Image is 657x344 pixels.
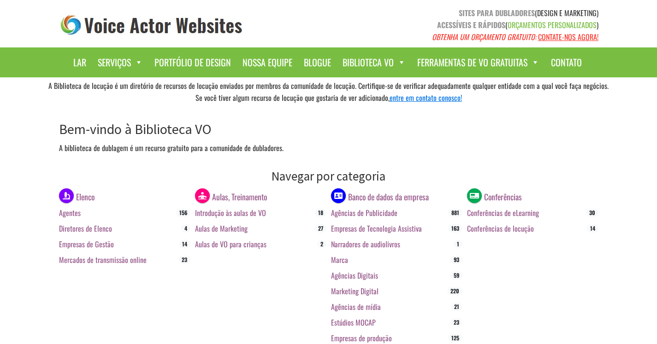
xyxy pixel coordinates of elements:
[195,208,266,219] a: Introdução às aulas de VO
[331,255,348,266] a: Marca
[195,188,267,200] a: Aulas, Treinamento
[505,19,508,30] font: (
[454,303,459,311] font: 21
[467,223,534,234] a: Conferências de locução
[299,52,336,73] a: Blogue
[318,225,323,233] font: 27
[451,209,459,217] font: 881
[184,225,187,233] font: 4
[343,55,394,69] font: Biblioteca VO
[467,208,539,219] a: Conferências de eLearning
[272,168,385,184] font: Navegar por categoria
[331,286,379,297] a: Marketing Digital
[453,272,459,280] font: 59
[535,7,598,18] font: (DESIGN E MARKETING)
[597,19,598,30] font: )
[546,52,586,73] a: Contato
[453,256,459,264] font: 93
[331,302,381,313] a: Agências de mídia
[76,191,95,203] font: Elenco
[484,191,522,203] font: Conferências
[508,19,597,30] font: ORÇAMENTOS PERSONALIZADOS
[181,256,187,264] font: 23
[390,92,462,103] a: entre em contato conosco!
[459,7,535,18] font: SITES PARA DUBLADORES
[93,52,148,73] a: Serviços
[182,240,187,248] font: 14
[451,334,459,342] font: 125
[320,240,323,248] font: 2
[59,142,284,153] font: A biblioteca de dublagem é um recurso gratuito para a comunidade de dubladores.
[453,319,459,327] font: 23
[456,240,459,248] font: 1
[331,270,378,281] a: Agências Digitais
[348,191,429,203] font: Banco de dados da empresa
[538,31,598,42] a: CONTATE-NOS AGORA!
[331,317,376,328] a: Estúdios MOCAP
[450,287,459,295] font: 220
[318,209,323,217] font: 18
[212,191,267,203] font: Aulas, Treinamento
[331,223,422,234] a: Empresas de Tecnologia Assistiva
[304,55,331,69] font: Blogue
[589,209,595,217] font: 30
[437,19,505,30] font: ACESSÍVEIS E RÁPIDOS
[331,188,429,200] a: Banco de dados da empresa
[590,225,595,233] font: 14
[195,92,390,103] font: Se você tiver algum recurso de locução que gostaria de ver adicionado,
[195,239,266,250] a: Aulas de VO para crianças
[59,255,147,266] a: Mercados de transmissão online
[331,239,400,250] a: Narradores de audiolivros
[467,188,522,200] a: Conferências
[338,52,410,73] a: Biblioteca VO
[432,31,536,42] font: OBTENHA UM ORÇAMENTO GRATUITO:
[98,55,131,69] font: Serviços
[150,52,236,73] a: Portfólio de Design
[59,188,95,200] a: Elenco
[69,52,91,73] a: Lar
[331,208,397,219] a: Agências de Publicidade
[238,52,297,73] a: Nossa Equipe
[195,223,248,234] a: Aulas de Marketing
[551,55,582,69] font: Contato
[59,120,212,138] font: Bem-vindo à Biblioteca VO
[331,333,392,344] a: Empresas de produção
[451,225,459,233] font: 163
[48,80,609,91] font: A Biblioteca de locução é um diretório de recursos de locução enviados por membros da comunidade ...
[417,55,527,69] font: Ferramentas de VO gratuitas
[154,55,231,69] font: Portfólio de Design
[59,223,112,234] a: Diretores de Elenco
[413,52,544,73] a: Ferramentas de VO gratuitas
[179,209,187,217] font: 156
[59,13,244,37] img: logotipo_de_sites_de_ator_de_voz
[243,55,292,69] font: Nossa Equipe
[59,239,114,250] a: Empresas de Gestão
[59,208,81,219] a: Agentes
[73,55,86,69] font: Lar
